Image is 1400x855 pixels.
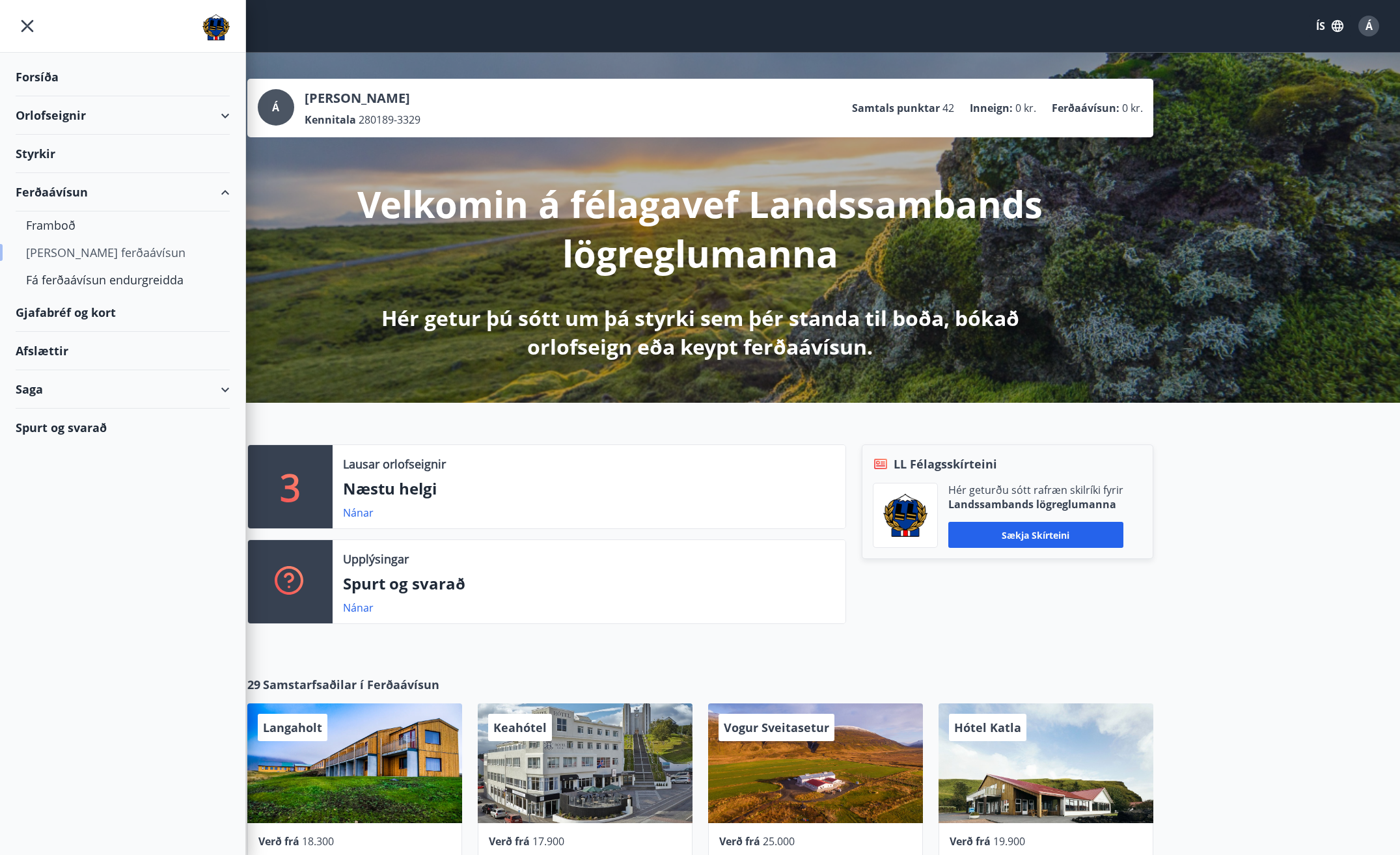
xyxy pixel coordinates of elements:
[247,676,260,693] span: 29
[26,266,219,293] div: Fá ferðaávísun endurgreidda
[16,173,230,211] div: Ferðaávísun
[719,834,760,848] span: Verð frá
[763,834,795,848] span: 25.000
[1366,19,1373,33] span: Á
[1015,101,1036,115] span: 0 kr.
[493,720,547,735] span: Keahótel
[272,100,279,115] span: Á
[343,506,374,520] a: Nánar
[894,455,997,472] span: LL Félagsskírteini
[948,522,1123,548] button: Sækja skírteini
[954,720,1021,735] span: Hótel Katla
[305,89,420,107] p: [PERSON_NAME]
[263,720,322,735] span: Langaholt
[26,239,219,266] div: [PERSON_NAME] ferðaávísun
[16,14,39,38] button: menu
[263,676,439,693] span: Samstarfsaðilar í Ferðaávísun
[948,483,1123,497] p: Hér geturðu sótt rafræn skilríki fyrir
[343,478,835,500] p: Næstu helgi
[16,58,230,96] div: Forsíða
[970,101,1013,115] p: Inneign :
[305,113,356,127] p: Kennitala
[724,720,829,735] span: Vogur Sveitasetur
[359,113,420,127] span: 280189-3329
[950,834,991,848] span: Verð frá
[343,550,409,567] p: Upplýsingar
[1309,14,1351,38] button: ÍS
[26,211,219,239] div: Framboð
[302,834,334,848] span: 18.300
[1122,101,1143,115] span: 0 kr.
[532,834,564,848] span: 17.900
[852,101,940,115] p: Samtals punktar
[357,179,1044,278] p: Velkomin á félagavef Landssambands lögreglumanna
[343,601,374,615] a: Nánar
[202,14,230,40] img: union_logo
[489,834,530,848] span: Verð frá
[357,304,1044,361] p: Hér getur þú sótt um þá styrki sem þér standa til boða, bókað orlofseign eða keypt ferðaávísun.
[16,135,230,173] div: Styrkir
[343,573,835,595] p: Spurt og svarað
[942,101,954,115] span: 42
[16,409,230,446] div: Spurt og svarað
[280,462,301,511] p: 3
[948,497,1123,511] p: Landssambands lögreglumanna
[1052,101,1119,115] p: Ferðaávísun :
[343,455,446,472] p: Lausar orlofseignir
[16,370,230,409] div: Saga
[883,494,927,537] img: 1cqKbADZNYZ4wXUG0EC2JmCwhQh0Y6EN22Kw4FTY.png
[16,96,230,135] div: Orlofseignir
[993,834,1025,848] span: 19.900
[16,332,230,370] div: Afslættir
[16,293,230,332] div: Gjafabréf og kort
[1353,10,1384,42] button: Á
[258,834,299,848] span: Verð frá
